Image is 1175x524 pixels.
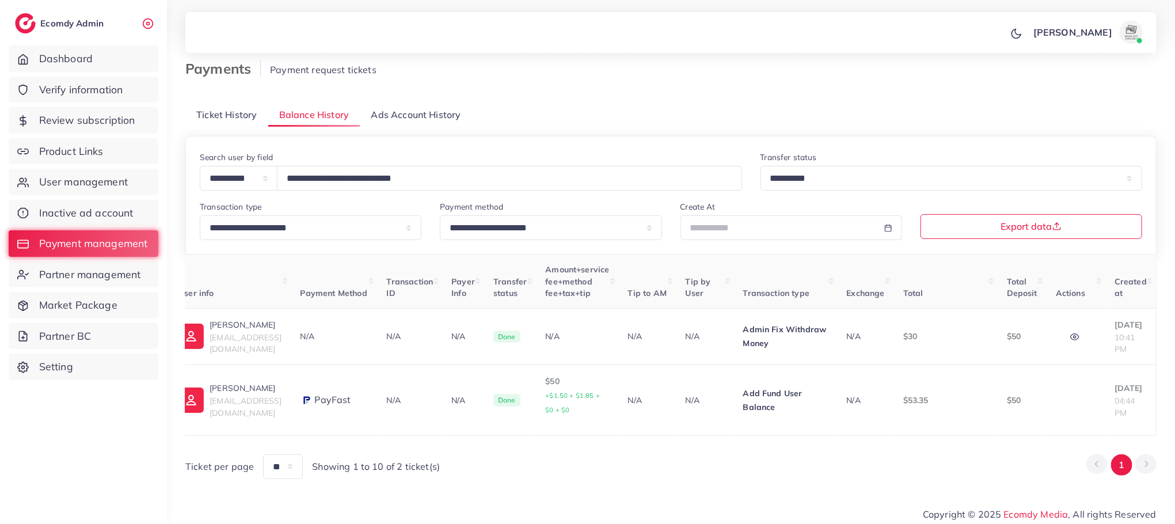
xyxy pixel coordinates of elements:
p: [PERSON_NAME] [210,381,282,395]
small: +$1.50 + $1.85 + $0 + $0 [545,392,600,414]
p: Admin Fix Withdraw Money [743,322,828,350]
span: Amount+service fee+method fee+tax+tip [545,264,609,298]
span: N/A [847,395,861,405]
span: Done [493,331,520,343]
span: , All rights Reserved [1068,507,1157,521]
a: Partner management [9,261,158,288]
span: Ticket History [196,108,257,121]
p: N/A [451,329,475,343]
div: N/A [301,331,368,342]
span: Transfer status [493,276,527,298]
div: N/A [545,331,609,342]
a: Verify information [9,77,158,103]
h2: Ecomdy Admin [40,18,107,29]
p: [DATE] [1115,318,1147,332]
img: ic-user-info.36bf1079.svg [178,388,204,413]
span: Payer Info [451,276,475,298]
p: Add Fund User Balance [743,386,828,414]
label: Payment method [440,201,503,212]
span: Payment request tickets [270,64,377,75]
label: Transfer status [760,151,817,163]
span: Showing 1 to 10 of 2 ticket(s) [312,460,440,473]
span: Balance History [279,108,349,121]
p: N/A [686,393,725,407]
span: Review subscription [39,113,135,128]
span: Total [903,288,923,298]
img: payment [301,394,312,406]
p: $50 [1007,393,1037,407]
img: avatar [1120,21,1143,44]
p: N/A [628,329,667,343]
a: Partner BC [9,323,158,350]
span: Market Package [39,298,117,313]
span: [EMAIL_ADDRESS][DOMAIN_NAME] [210,396,282,417]
span: Transaction ID [387,276,434,298]
p: [PERSON_NAME] [210,318,282,332]
span: Dashboard [39,51,93,66]
a: Review subscription [9,107,158,134]
a: Ecomdy Media [1004,508,1068,520]
span: 10:41 PM [1115,332,1135,354]
span: N/A [387,331,401,341]
a: User management [9,169,158,195]
span: Ads Account History [371,108,461,121]
span: Export data [1001,222,1062,231]
p: N/A [451,393,475,407]
span: Verify information [39,82,123,97]
img: ic-user-info.36bf1079.svg [178,324,204,349]
span: $30 [903,331,917,341]
img: logo [15,13,36,33]
span: Copyright © 2025 [923,507,1157,521]
p: N/A [686,329,725,343]
label: Create At [680,201,716,212]
span: PayFast [315,393,351,407]
span: N/A [387,395,401,405]
p: [PERSON_NAME] [1033,25,1112,39]
label: Search user by field [200,151,273,163]
span: Inactive ad account [39,206,134,221]
span: Payment Method [301,288,367,298]
span: 04:44 PM [1115,396,1135,417]
a: Payment management [9,230,158,257]
span: Payment management [39,236,148,251]
span: Tip to AM [628,288,667,298]
a: logoEcomdy Admin [15,13,107,33]
a: Product Links [9,138,158,165]
p: $50 [1007,329,1037,343]
button: Export data [921,214,1142,239]
p: N/A [628,393,667,407]
h3: Payments [185,60,261,77]
span: Created at [1115,276,1147,298]
p: $50 [545,374,609,417]
span: Done [493,394,520,407]
span: Actions [1056,288,1085,298]
p: [DATE] [1115,381,1147,395]
span: Ticket per page [185,460,254,473]
a: Inactive ad account [9,200,158,226]
a: [PERSON_NAME]avatar [1027,21,1147,44]
a: Dashboard [9,45,158,72]
span: Product Links [39,144,104,159]
ul: Pagination [1086,454,1157,476]
span: N/A [847,331,861,341]
a: Setting [9,354,158,380]
p: $53.35 [903,393,988,407]
span: Partner management [39,267,141,282]
span: User info [178,288,214,298]
span: Partner BC [39,329,92,344]
span: Exchange [847,288,885,298]
span: [EMAIL_ADDRESS][DOMAIN_NAME] [210,332,282,354]
a: Market Package [9,292,158,318]
span: Setting [39,359,73,374]
label: Transaction type [200,201,262,212]
span: Transaction type [743,288,810,298]
span: User management [39,174,128,189]
span: Tip by User [686,276,711,298]
span: Total Deposit [1007,276,1037,298]
button: Go to page 1 [1111,454,1132,476]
